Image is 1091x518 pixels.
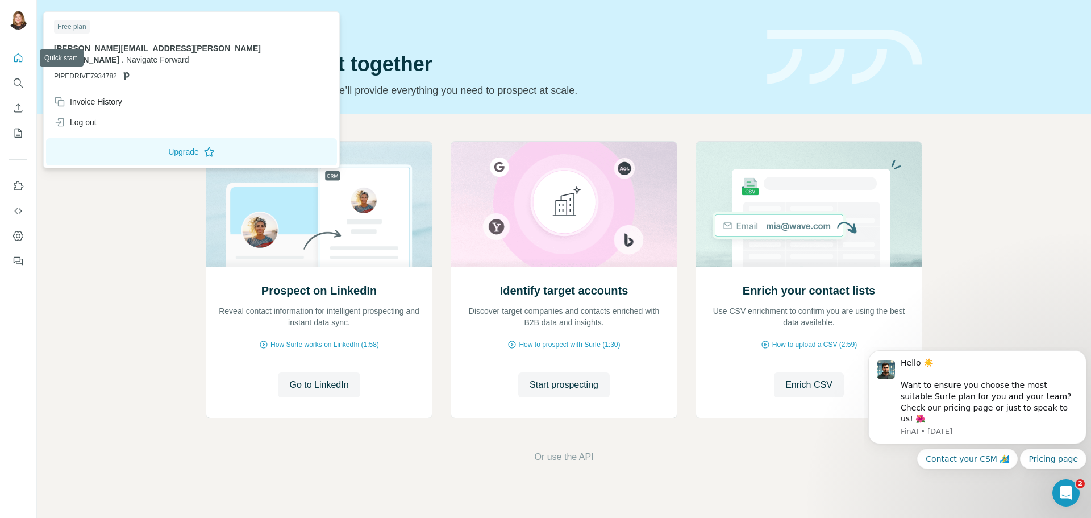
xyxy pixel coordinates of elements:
[696,142,922,267] img: Enrich your contact lists
[500,283,628,299] h2: Identify target accounts
[9,201,27,221] button: Use Surfe API
[463,305,665,328] p: Discover target companies and contacts enriched with B2B data and insights.
[519,339,620,350] span: How to prospect with Surfe (1:30)
[9,48,27,68] button: Quick start
[9,73,27,93] button: Search
[270,339,379,350] span: How Surfe works on LinkedIn (1:58)
[772,339,857,350] span: How to upload a CSV (2:59)
[1052,479,1080,507] iframe: Intercom live chat
[9,123,27,143] button: My lists
[9,11,27,30] img: Avatar
[278,372,360,397] button: Go to LinkedIn
[534,450,593,464] button: Or use the API
[767,30,922,85] img: banner
[518,372,610,397] button: Start prospecting
[206,21,753,32] div: Quick start
[530,378,598,392] span: Start prospecting
[451,142,677,267] img: Identify target accounts
[206,53,753,76] h1: Let’s prospect together
[261,283,377,299] h2: Prospect on LinkedIn
[218,305,420,328] p: Reveal contact information for intelligent prospecting and instant data sync.
[9,98,27,118] button: Enrich CSV
[1076,479,1085,488] span: 2
[864,347,1091,512] iframe: Intercom notifications message
[206,82,753,98] p: Pick your starting point and we’ll provide everything you need to prospect at scale.
[54,117,97,128] div: Log out
[9,226,27,246] button: Dashboard
[54,71,117,81] span: PIPEDRIVE7934782
[9,176,27,196] button: Use Surfe on LinkedIn
[54,96,122,107] div: Invoice History
[707,305,910,328] p: Use CSV enrichment to confirm you are using the best data available.
[122,55,124,64] span: .
[46,138,337,165] button: Upgrade
[785,378,832,392] span: Enrich CSV
[9,251,27,271] button: Feedback
[289,378,348,392] span: Go to LinkedIn
[126,55,189,64] span: Navigate Forward
[54,20,90,34] div: Free plan
[206,142,432,267] img: Prospect on LinkedIn
[54,44,261,64] span: [PERSON_NAME][EMAIL_ADDRESS][PERSON_NAME][DOMAIN_NAME]
[774,372,844,397] button: Enrich CSV
[743,283,875,299] h2: Enrich your contact lists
